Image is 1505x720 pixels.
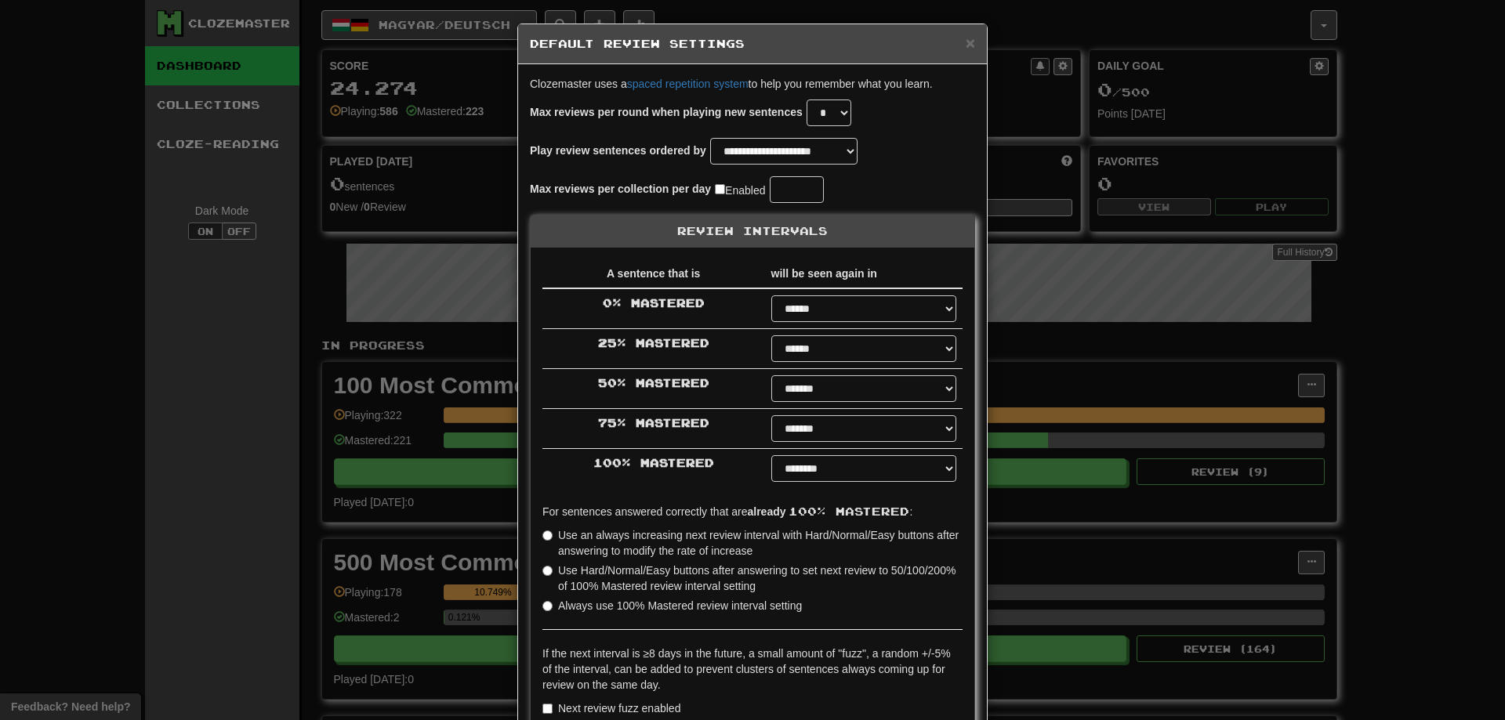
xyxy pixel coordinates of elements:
input: Use Hard/Normal/Easy buttons after answering to set next review to 50/100/200% of 100% Mastered r... [542,566,553,576]
label: 25 % Mastered [598,335,709,351]
div: Review Intervals [531,215,974,248]
a: spaced repetition system [627,78,749,90]
p: Clozemaster uses a to help you remember what you learn. [530,76,975,92]
label: Next review fuzz enabled [542,700,680,716]
input: Next review fuzz enabled [542,704,553,714]
button: Close [966,34,975,51]
label: 100 % Mastered [593,455,714,471]
label: 0 % Mastered [603,295,705,311]
label: Use Hard/Normal/Easy buttons after answering to set next review to 50/100/200% of 100% Mastered r... [542,563,963,594]
span: 100% Mastered [789,505,909,518]
input: Use an always increasing next review interval with Hard/Normal/Easy buttons after answering to mo... [542,530,553,541]
input: Enabled [715,184,725,194]
input: Always use 100% Mastered review interval setting [542,601,553,611]
span: × [966,34,975,52]
h5: Default Review Settings [530,36,975,52]
label: Max reviews per collection per day [530,181,711,197]
th: A sentence that is [542,259,765,288]
p: If the next interval is ≥8 days in the future, a small amount of "fuzz", a random +/-5% of the in... [542,646,963,693]
strong: already [747,505,785,518]
label: Play review sentences ordered by [530,143,706,158]
label: Use an always increasing next review interval with Hard/Normal/Easy buttons after answering to mo... [542,527,963,559]
th: will be seen again in [765,259,963,288]
label: Enabled [715,181,765,198]
label: 75 % Mastered [598,415,709,431]
p: For sentences answered correctly that are : [542,504,963,519]
label: Always use 100% Mastered review interval setting [542,598,802,613]
label: Max reviews per round when playing new sentences [530,104,803,120]
label: 50 % Mastered [598,375,709,391]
